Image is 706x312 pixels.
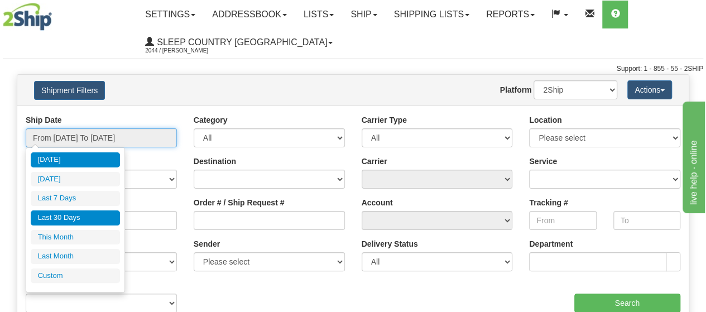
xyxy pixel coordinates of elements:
[194,197,285,208] label: Order # / Ship Request #
[31,249,120,264] li: Last Month
[145,45,229,56] span: 2044 / [PERSON_NAME]
[500,84,532,95] label: Platform
[613,211,680,230] input: To
[627,80,672,99] button: Actions
[386,1,478,28] a: Shipping lists
[529,197,568,208] label: Tracking #
[295,1,342,28] a: Lists
[31,172,120,187] li: [DATE]
[3,64,703,74] div: Support: 1 - 855 - 55 - 2SHIP
[478,1,543,28] a: Reports
[31,230,120,245] li: This Month
[529,211,596,230] input: From
[154,37,327,47] span: Sleep Country [GEOGRAPHIC_DATA]
[8,7,103,20] div: live help - online
[529,114,561,126] label: Location
[137,1,204,28] a: Settings
[34,81,105,100] button: Shipment Filters
[362,238,418,249] label: Delivery Status
[3,3,52,31] img: logo2044.jpg
[362,197,393,208] label: Account
[31,152,120,167] li: [DATE]
[31,191,120,206] li: Last 7 Days
[137,28,341,56] a: Sleep Country [GEOGRAPHIC_DATA] 2044 / [PERSON_NAME]
[680,99,705,213] iframe: chat widget
[194,156,236,167] label: Destination
[362,156,387,167] label: Carrier
[31,210,120,225] li: Last 30 Days
[342,1,385,28] a: Ship
[204,1,295,28] a: Addressbook
[31,268,120,284] li: Custom
[529,156,557,167] label: Service
[26,114,62,126] label: Ship Date
[194,114,228,126] label: Category
[194,238,220,249] label: Sender
[529,238,573,249] label: Department
[362,114,407,126] label: Carrier Type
